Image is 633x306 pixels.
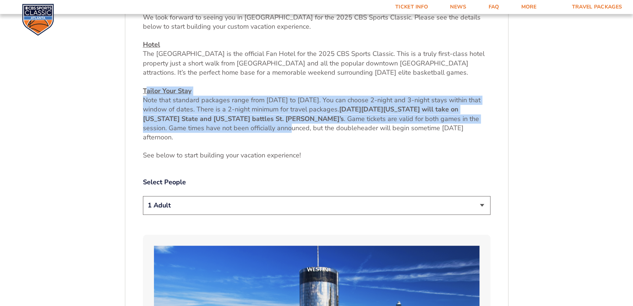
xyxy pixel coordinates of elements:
p: We look forward to seeing you in [GEOGRAPHIC_DATA] for the 2025 CBS Sports Classic. Please see th... [143,13,490,31]
span: The [GEOGRAPHIC_DATA] is the official Fan Hotel for the 2025 CBS Sports Classic. This is a truly ... [143,49,485,76]
img: CBS Sports Classic [22,4,54,36]
span: Note that standard packages range from [DATE] to [DATE]. You can choose 2-night and 3-night stays... [143,96,481,114]
span: xperience! [271,151,301,160]
p: See below to start building your vacation e [143,151,490,160]
strong: [US_STATE] will take on [US_STATE] State and [US_STATE] battles St. [PERSON_NAME]’s [143,105,458,123]
strong: [DATE][DATE] [339,105,383,114]
span: . Game tickets are valid for both games in the session. Game times have not been officially annou... [143,114,479,142]
u: Tailor Your Stay [143,86,191,95]
u: Hotel [143,40,160,49]
label: Select People [143,178,490,187]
